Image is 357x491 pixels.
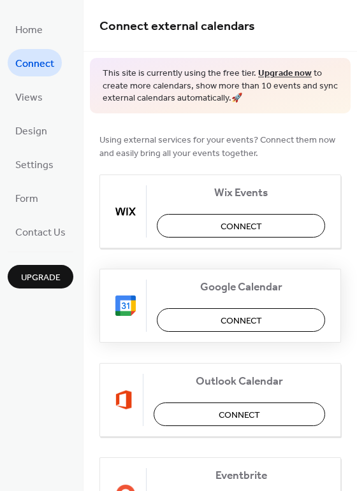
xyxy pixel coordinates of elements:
[21,271,61,285] span: Upgrade
[157,308,325,332] button: Connect
[8,15,50,43] a: Home
[15,20,43,40] span: Home
[258,65,312,82] a: Upgrade now
[15,54,54,74] span: Connect
[115,390,133,410] img: outlook
[8,117,55,144] a: Design
[15,122,47,141] span: Design
[157,469,325,482] span: Eventbrite
[15,189,38,209] span: Form
[99,133,341,160] span: Using external services for your events? Connect them now and easily bring all your events together.
[157,214,325,238] button: Connect
[15,88,43,108] span: Views
[8,83,50,110] a: Views
[8,150,61,178] a: Settings
[219,408,260,422] span: Connect
[154,402,325,426] button: Connect
[15,223,66,243] span: Contact Us
[8,184,46,211] a: Form
[221,314,262,327] span: Connect
[154,374,325,388] span: Outlook Calendar
[115,295,136,316] img: google
[157,186,325,199] span: Wix Events
[8,218,73,245] a: Contact Us
[15,155,54,175] span: Settings
[8,49,62,76] a: Connect
[221,220,262,233] span: Connect
[8,265,73,288] button: Upgrade
[103,68,338,105] span: This site is currently using the free tier. to create more calendars, show more than 10 events an...
[157,280,325,294] span: Google Calendar
[99,14,255,39] span: Connect external calendars
[115,201,136,222] img: wix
